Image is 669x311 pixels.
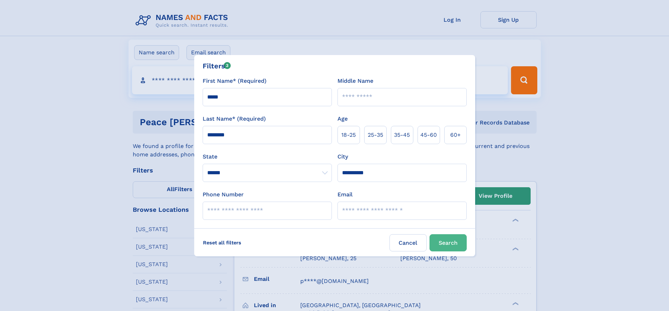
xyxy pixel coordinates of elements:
label: Reset all filters [198,234,246,251]
label: Email [337,190,353,199]
span: 18‑25 [341,131,356,139]
label: State [203,153,332,161]
label: Phone Number [203,190,244,199]
label: First Name* (Required) [203,77,267,85]
label: Middle Name [337,77,373,85]
button: Search [429,234,467,251]
span: 35‑45 [394,131,410,139]
label: Age [337,115,348,123]
div: Filters [203,61,231,71]
span: 45‑60 [420,131,437,139]
label: City [337,153,348,161]
span: 60+ [450,131,461,139]
label: Cancel [389,234,427,251]
span: 25‑35 [368,131,383,139]
label: Last Name* (Required) [203,115,266,123]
